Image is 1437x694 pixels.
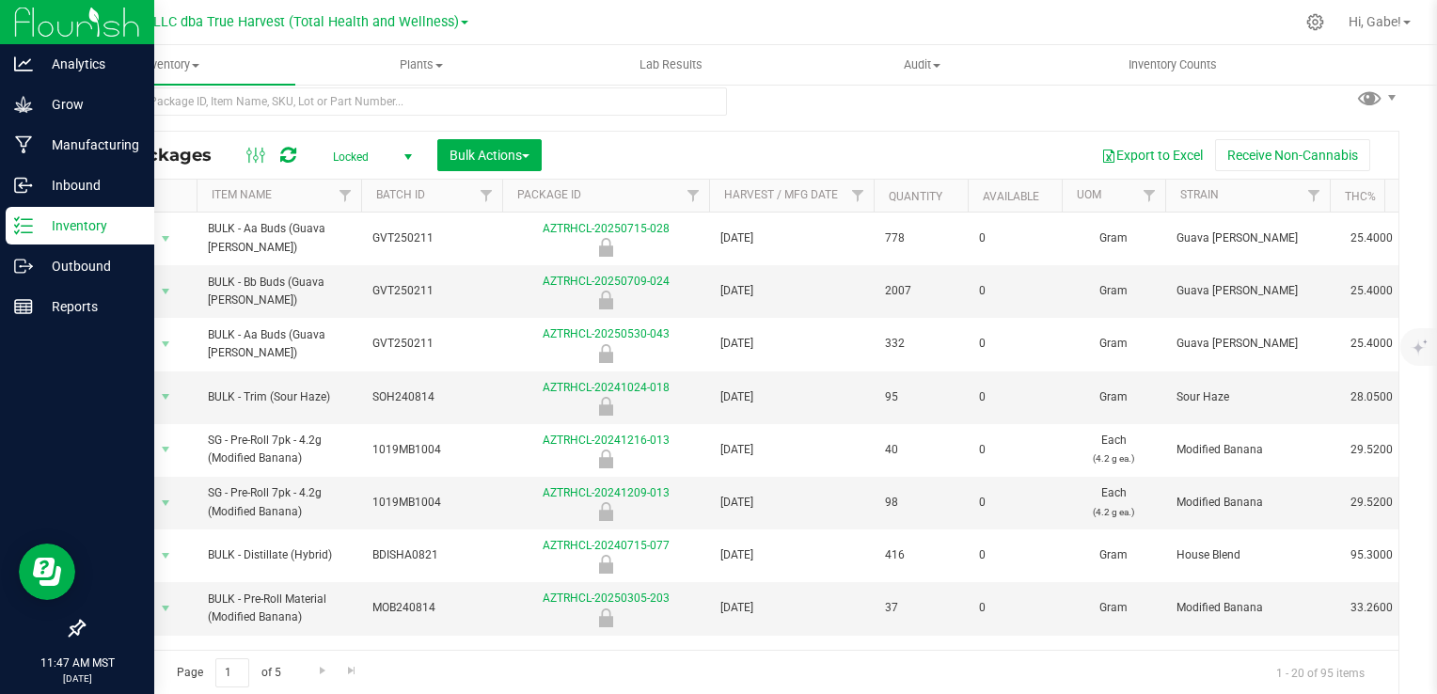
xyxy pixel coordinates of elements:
[1073,484,1154,520] span: Each
[614,56,728,73] span: Lab Results
[543,486,670,499] a: AZTRHCL-20241209-013
[208,432,350,467] span: SG - Pre-Roll 7pk - 4.2g (Modified Banana)
[843,180,874,212] a: Filter
[499,608,712,627] div: Expired
[33,295,146,318] p: Reports
[372,335,491,353] span: GVT250211
[1176,229,1319,247] span: Guava [PERSON_NAME]
[1341,225,1402,252] span: 25.4000
[33,255,146,277] p: Outbound
[543,381,670,394] a: AZTRHCL-20241024-018
[1073,432,1154,467] span: Each
[1073,335,1154,353] span: Gram
[33,53,146,75] p: Analytics
[885,599,956,617] span: 37
[499,344,712,363] div: Quality Control
[979,599,1050,617] span: 0
[1176,335,1319,353] span: Guava [PERSON_NAME]
[1073,546,1154,564] span: Gram
[212,188,272,201] a: Item Name
[499,238,712,257] div: Quality Control
[372,229,491,247] span: GVT250211
[208,388,350,406] span: BULK - Trim (Sour Haze)
[1176,441,1319,459] span: Modified Banana
[33,214,146,237] p: Inventory
[83,87,727,116] input: Search Package ID, Item Name, SKU, Lot or Part Number...
[208,326,350,362] span: BULK - Aa Buds (Guava [PERSON_NAME])
[1341,489,1402,516] span: 29.5200
[1349,14,1401,29] span: Hi, Gabe!
[308,658,336,684] a: Go to the next page
[8,655,146,671] p: 11:47 AM MST
[208,220,350,256] span: BULK - Aa Buds (Guava [PERSON_NAME])
[1134,180,1165,212] a: Filter
[296,56,545,73] span: Plants
[720,599,862,617] span: [DATE]
[983,190,1039,203] a: Available
[33,134,146,156] p: Manufacturing
[720,335,862,353] span: [DATE]
[720,388,862,406] span: [DATE]
[885,494,956,512] span: 98
[1077,188,1101,201] a: UOM
[1180,188,1219,201] a: Strain
[979,546,1050,564] span: 0
[330,180,361,212] a: Filter
[45,56,295,73] span: Inventory
[678,180,709,212] a: Filter
[154,436,178,463] span: select
[1176,282,1319,300] span: Guava [PERSON_NAME]
[499,502,712,521] div: Expired
[1073,229,1154,247] span: Gram
[720,282,862,300] span: [DATE]
[1341,277,1402,305] span: 25.4000
[154,595,178,622] span: select
[1073,503,1154,521] p: (4.2 g ea.)
[14,95,33,114] inline-svg: Grow
[1261,658,1380,686] span: 1 - 20 of 95 items
[1103,56,1242,73] span: Inventory Counts
[450,148,529,163] span: Bulk Actions
[797,45,1047,85] a: Audit
[14,216,33,235] inline-svg: Inventory
[154,490,178,516] span: select
[543,434,670,447] a: AZTRHCL-20241216-013
[154,226,178,252] span: select
[372,494,491,512] span: 1019MB1004
[1176,494,1319,512] span: Modified Banana
[499,450,712,468] div: Expired
[1341,384,1402,411] span: 28.0500
[543,539,670,552] a: AZTRHCL-20240715-077
[720,229,862,247] span: [DATE]
[14,55,33,73] inline-svg: Analytics
[208,274,350,309] span: BULK - Bb Buds (Guava [PERSON_NAME])
[14,135,33,154] inline-svg: Manufacturing
[372,388,491,406] span: SOH240814
[885,335,956,353] span: 332
[517,188,581,201] a: Package ID
[885,282,956,300] span: 2007
[1299,180,1330,212] a: Filter
[1176,599,1319,617] span: Modified Banana
[499,397,712,416] div: Expired
[1341,330,1402,357] span: 25.4000
[885,546,956,564] span: 416
[885,441,956,459] span: 40
[376,188,425,201] a: Batch ID
[208,546,350,564] span: BULK - Distillate (Hybrid)
[724,188,838,201] a: Harvest / Mfg Date
[1176,388,1319,406] span: Sour Haze
[8,671,146,686] p: [DATE]
[543,275,670,288] a: AZTRHCL-20250709-024
[19,544,75,600] iframe: Resource center
[979,335,1050,353] span: 0
[543,222,670,235] a: AZTRHCL-20250715-028
[1303,13,1327,31] div: Manage settings
[154,384,178,410] span: select
[215,658,249,687] input: 1
[979,494,1050,512] span: 0
[979,229,1050,247] span: 0
[1176,546,1319,564] span: House Blend
[979,441,1050,459] span: 0
[154,331,178,357] span: select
